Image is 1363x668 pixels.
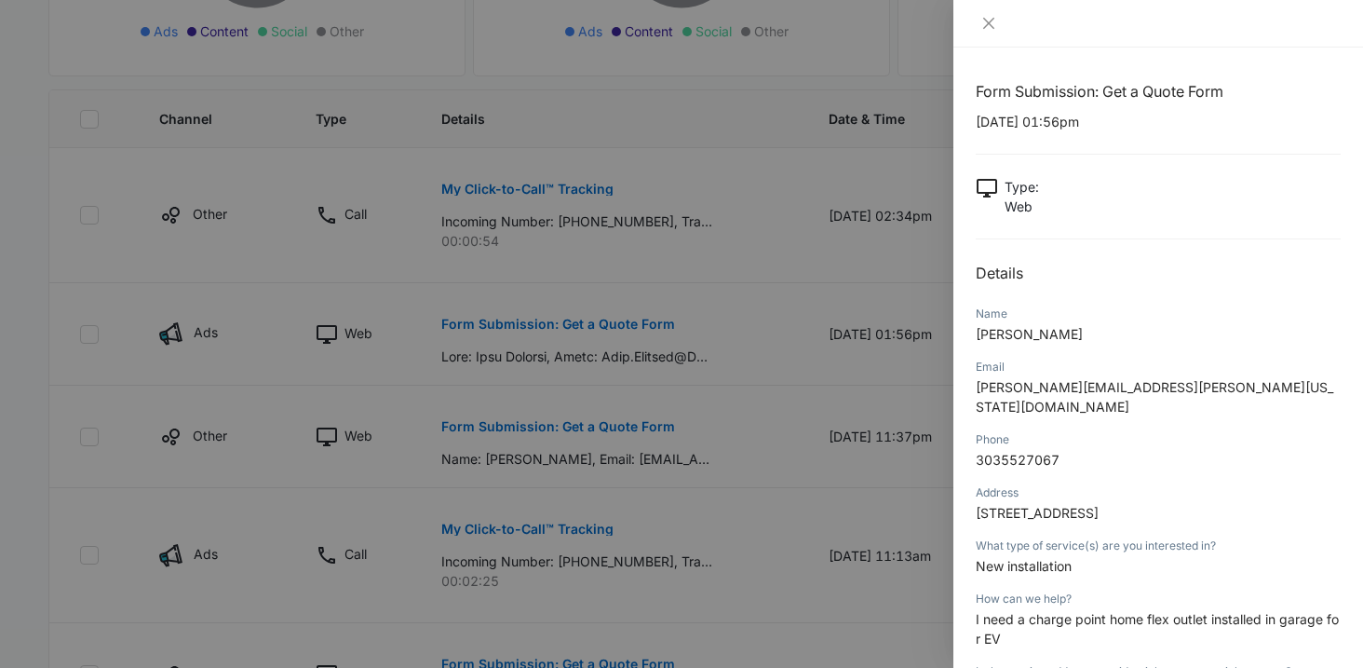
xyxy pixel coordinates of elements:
div: Domain: [DOMAIN_NAME] [48,48,205,63]
div: Address [976,484,1341,501]
div: What type of service(s) are you interested in? [976,538,1341,554]
button: Close [976,15,1002,32]
div: v 4.0.25 [52,30,91,45]
h1: Form Submission: Get a Quote Form [976,80,1341,102]
div: Email [976,359,1341,375]
div: Keywords by Traffic [206,110,314,122]
h2: Details [976,262,1341,284]
span: [STREET_ADDRESS] [976,505,1099,521]
p: [DATE] 01:56pm [976,112,1341,131]
div: Domain Overview [71,110,167,122]
img: tab_domain_overview_orange.svg [50,108,65,123]
p: Type : [1005,177,1039,197]
span: [PERSON_NAME] [976,326,1083,342]
p: Web [1005,197,1039,216]
img: website_grey.svg [30,48,45,63]
span: close [981,16,996,31]
div: How can we help? [976,591,1341,607]
div: Phone [976,431,1341,448]
span: [PERSON_NAME][EMAIL_ADDRESS][PERSON_NAME][US_STATE][DOMAIN_NAME] [976,379,1333,415]
img: tab_keywords_by_traffic_grey.svg [185,108,200,123]
span: New installation [976,558,1072,574]
div: Name [976,306,1341,322]
span: I need a charge point home flex outlet installed in garage for EV [976,611,1339,647]
span: 3035527067 [976,452,1059,468]
img: logo_orange.svg [30,30,45,45]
